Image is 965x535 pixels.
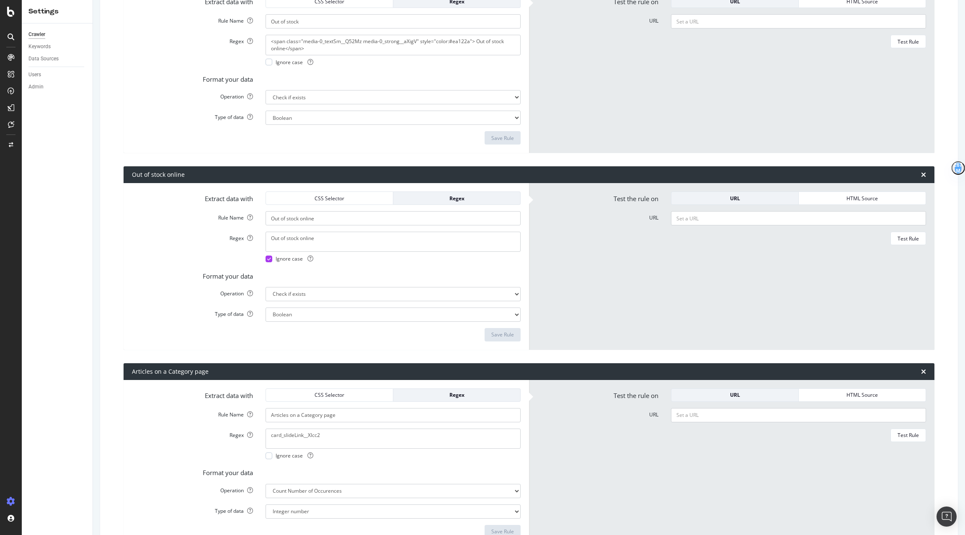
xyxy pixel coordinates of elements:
[671,211,926,225] input: Set a URL
[799,191,926,205] button: HTML Source
[266,191,393,205] button: CSS Selector
[132,171,185,179] div: Out of stock online
[266,35,521,55] textarea: <span class="media-0_textSm__Q52Mz media-0_strong__aXigV" style="color:#ea122a"> Out of stock onl...
[266,408,521,422] input: Provide a name
[126,408,259,418] label: Rule Name
[126,191,259,203] label: Extract data with
[28,54,59,63] div: Data Sources
[266,232,521,252] textarea: Out of stock online
[126,72,259,84] label: Format your data
[28,30,45,39] div: Crawler
[126,484,259,494] label: Operation
[531,14,665,24] label: URL
[531,191,665,203] label: Test the rule on
[266,388,393,402] button: CSS Selector
[273,195,386,202] div: CSS Selector
[671,191,799,205] button: URL
[898,432,919,439] div: Test Rule
[276,59,313,66] span: Ignore case
[266,211,521,225] input: Provide a name
[126,388,259,400] label: Extract data with
[531,388,665,400] label: Test the rule on
[678,195,792,202] div: URL
[671,388,799,402] button: URL
[28,70,87,79] a: Users
[678,391,792,398] div: URL
[126,90,259,100] label: Operation
[898,235,919,242] div: Test Rule
[671,408,926,422] input: Set a URL
[805,195,919,202] div: HTML Source
[266,14,521,28] input: Provide a name
[28,7,86,16] div: Settings
[126,504,259,514] label: Type of data
[28,83,44,91] div: Admin
[28,54,87,63] a: Data Sources
[393,388,521,402] button: Regex
[491,134,514,142] div: Save Rule
[937,507,957,527] div: Open Intercom Messenger
[890,429,926,442] button: Test Rule
[805,391,919,398] div: HTML Source
[485,131,521,145] button: Save Rule
[126,308,259,318] label: Type of data
[491,331,514,338] div: Save Rule
[531,408,665,418] label: URL
[921,171,926,178] div: times
[126,232,259,242] label: Regex
[491,528,514,535] div: Save Rule
[28,30,87,39] a: Crawler
[276,255,313,262] span: Ignore case
[126,111,259,121] label: Type of data
[126,429,259,439] label: Regex
[890,35,926,48] button: Test Rule
[126,35,259,45] label: Regex
[898,38,919,45] div: Test Rule
[799,388,926,402] button: HTML Source
[126,14,259,24] label: Rule Name
[126,269,259,281] label: Format your data
[266,429,521,449] textarea: card_slideLink__Xlcc2
[28,42,87,51] a: Keywords
[276,452,313,459] span: Ignore case
[273,391,386,398] div: CSS Selector
[400,391,513,398] div: Regex
[531,211,665,221] label: URL
[126,211,259,221] label: Rule Name
[485,328,521,341] button: Save Rule
[28,42,51,51] div: Keywords
[393,191,521,205] button: Regex
[126,287,259,297] label: Operation
[890,232,926,245] button: Test Rule
[126,465,259,477] label: Format your data
[28,83,87,91] a: Admin
[28,70,41,79] div: Users
[132,367,209,376] div: Articles on a Category page
[671,14,926,28] input: Set a URL
[921,368,926,375] div: times
[400,195,513,202] div: Regex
